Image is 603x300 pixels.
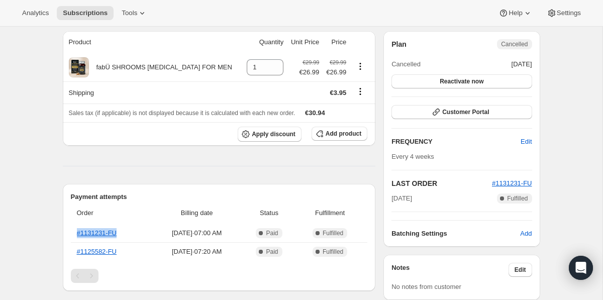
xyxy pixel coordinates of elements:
[391,105,532,119] button: Customer Portal
[442,108,489,116] span: Customer Portal
[323,248,343,256] span: Fulfilled
[391,193,412,204] span: [DATE]
[71,269,368,283] nav: Pagination
[57,6,114,20] button: Subscriptions
[71,202,151,224] th: Order
[391,178,492,188] h2: LAST ORDER
[514,226,538,242] button: Add
[492,178,532,188] button: #1131231-FU
[154,208,240,218] span: Billing date
[63,31,242,53] th: Product
[541,6,587,20] button: Settings
[89,62,232,72] div: fabÜ SHROOMS [MEDICAL_DATA] FOR MEN
[69,110,295,117] span: Sales tax (if applicable) is not displayed because it is calculated with each new order.
[252,130,295,138] span: Apply discount
[330,59,346,65] small: €29.99
[116,6,153,20] button: Tools
[298,208,361,218] span: Fulfillment
[507,194,528,203] span: Fulfilled
[492,6,538,20] button: Help
[69,57,89,77] img: product img
[325,67,346,77] span: €26.99
[557,9,581,17] span: Settings
[501,40,528,48] span: Cancelled
[391,59,421,69] span: Cancelled
[509,263,532,277] button: Edit
[509,9,522,17] span: Help
[391,39,407,49] h2: Plan
[122,9,137,17] span: Tools
[326,130,361,138] span: Add product
[286,31,322,53] th: Unit Price
[391,137,521,147] h2: FREQUENCY
[322,31,349,53] th: Price
[569,256,593,280] div: Open Intercom Messenger
[246,208,292,218] span: Status
[242,31,286,53] th: Quantity
[391,283,461,290] span: No notes from customer
[352,86,368,97] button: Shipping actions
[63,81,242,104] th: Shipping
[352,61,368,72] button: Product actions
[512,59,532,69] span: [DATE]
[77,229,117,237] a: #1131231-FU
[71,192,368,202] h2: Payment attempts
[391,263,509,277] h3: Notes
[22,9,49,17] span: Analytics
[492,179,532,187] a: #1131231-FU
[515,266,526,274] span: Edit
[521,137,532,147] span: Edit
[323,229,343,237] span: Fulfilled
[391,229,520,239] h6: Batching Settings
[154,247,240,257] span: [DATE] · 07:20 AM
[16,6,55,20] button: Analytics
[77,248,117,255] a: #1125582-FU
[391,74,532,88] button: Reactivate now
[266,229,278,237] span: Paid
[303,59,319,65] small: €29.99
[515,134,538,150] button: Edit
[266,248,278,256] span: Paid
[312,127,367,141] button: Add product
[63,9,108,17] span: Subscriptions
[330,89,347,96] span: €3.95
[299,67,320,77] span: €26.99
[305,109,325,117] span: €30.94
[238,127,301,142] button: Apply discount
[391,153,434,160] span: Every 4 weeks
[440,77,483,85] span: Reactivate now
[154,228,240,238] span: [DATE] · 07:00 AM
[520,229,532,239] span: Add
